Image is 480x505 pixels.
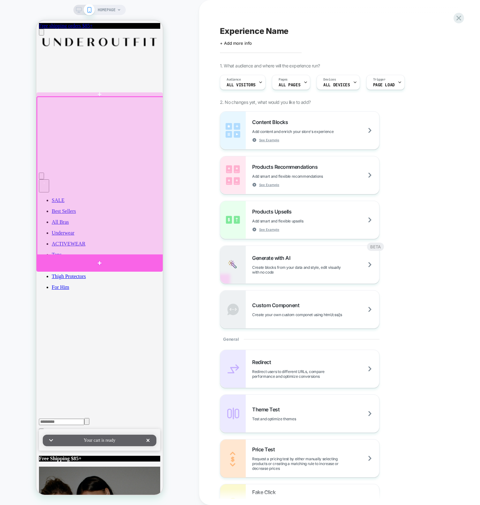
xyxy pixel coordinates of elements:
span: Add content and enrich your store's experience [252,129,365,134]
span: Devices [323,77,336,82]
span: Request a pricing test by either manually selecting products or creating a matching rule to incre... [252,456,379,471]
span: Add smart and flexible upsells [252,219,335,223]
input: Search here [3,398,48,405]
button: Close Search [3,408,8,410]
span: Content Blocks [252,119,291,125]
span: See Example [259,138,279,142]
a: Thigh Protectors [15,253,124,259]
span: ALL PAGES [279,83,300,87]
div: General [220,329,379,350]
span: Page Load [373,83,395,87]
span: 2. No changes yet, what would you like to add? [220,99,311,105]
span: Create blocks from your data and style, edit visually with no code [252,265,379,275]
span: ALL DEVICES [323,83,350,87]
a: For Him [15,264,124,270]
span: Products Recommendations [252,164,321,170]
span: All Visitors [227,83,256,87]
div: BETA [367,243,384,251]
strong: Free Shipping $85+ [3,435,45,441]
span: Trigger [373,77,386,82]
span: Experience Name [220,26,289,36]
span: Create your own custom componet using html/css/js [252,312,374,317]
span: Redirect users to different URLs, compare performance and optimize conversions [252,369,379,379]
img: Logo [3,15,124,28]
button: Clear search [48,398,53,404]
span: Add smart and flexible recommendations [252,174,355,179]
span: Custom Component [252,302,303,308]
div: 1 / 1 [3,3,129,8]
span: HOMEPAGE [98,5,116,15]
span: See Example [259,183,279,187]
span: Pages [279,77,288,82]
span: 1. What audience and where will the experience run? [220,63,320,68]
span: Theme Test [252,406,283,413]
span: See Example [259,227,279,232]
span: Your cart is ready [47,417,79,423]
span: Products Upsells [252,208,295,215]
span: Fake Click [252,489,279,495]
span: Price Test [252,446,278,453]
span: Audience [227,77,241,82]
span: Redirect [252,359,274,365]
a: Free shipping orders $85+ [3,3,56,8]
span: Generate with AI [252,255,293,261]
span: Test and optimize themes [252,416,328,421]
a: Go to homepage [3,24,124,29]
span: + Add more info [220,41,252,46]
button: Open menu [3,8,8,15]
